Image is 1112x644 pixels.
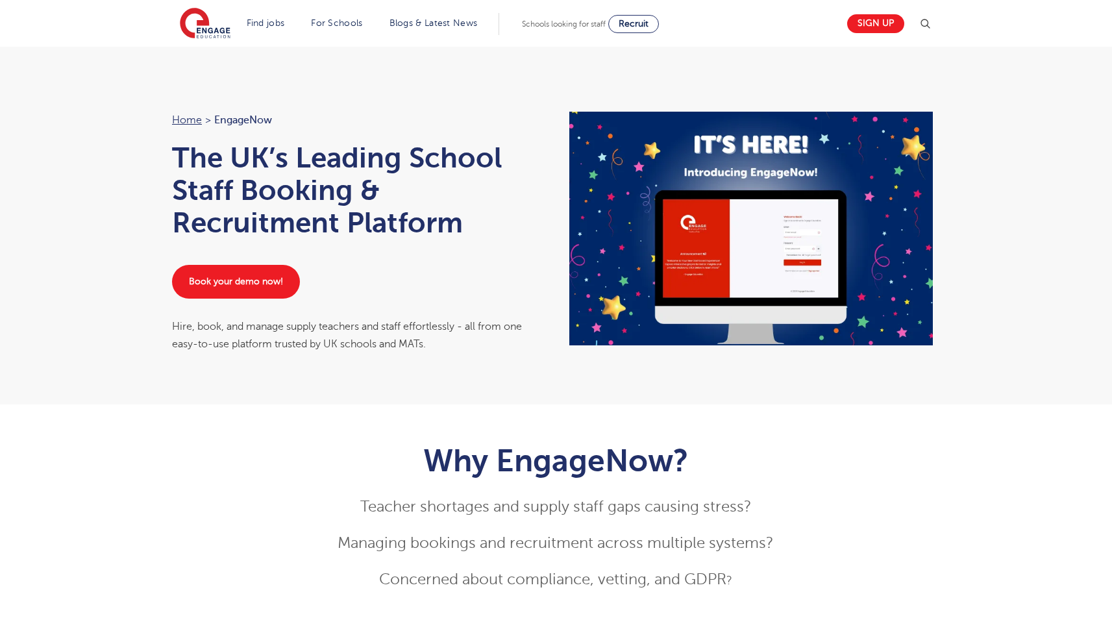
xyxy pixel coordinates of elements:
span: Managing bookings and recruitment across multiple systems? [338,534,774,552]
a: Book your demo now! [172,265,300,299]
span: Teacher shortages and supply staff gaps causing stress? [360,498,752,515]
a: Find jobs [247,18,285,28]
a: For Schools [311,18,362,28]
span: Schools looking for staff [522,19,606,29]
a: Sign up [847,14,904,33]
span: > [205,114,211,126]
nav: breadcrumb [172,112,543,129]
span: EngageNow [214,112,272,129]
b: Why EngageNow? [423,443,688,478]
span: Recruit [619,19,649,29]
div: Hire, book, and manage supply teachers and staff effortlessly - all from one easy-to-use platform... [172,318,543,353]
img: Engage Education [180,8,230,40]
a: Blogs & Latest News [389,18,478,28]
a: Recruit [608,15,659,33]
span: Concerned about compliance, vetting, and GDPR [379,571,726,588]
span: ? [379,574,732,587]
h1: The UK’s Leading School Staff Booking & Recruitment Platform [172,142,543,239]
a: Home [172,114,202,126]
